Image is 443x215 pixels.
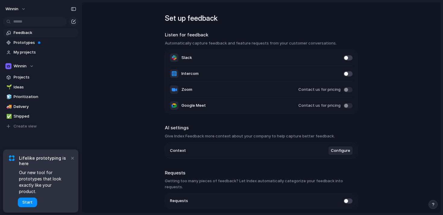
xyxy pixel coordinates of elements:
div: 🧊 [6,94,11,100]
span: Delivery [14,104,76,110]
span: Our new tool for prototypes that look exactly like your product. [19,169,69,195]
a: Feedback [3,28,78,37]
button: Create view [3,122,78,131]
a: 🌱Ideas [3,83,78,92]
button: Start [18,198,37,207]
button: Configure [328,146,353,155]
span: Intercom [181,71,199,77]
span: Prioritization [14,94,76,100]
span: Google Meet [181,103,206,109]
h2: AI settings [165,124,358,131]
a: 🚚Delivery [3,102,78,111]
a: Prototypes [3,38,78,47]
button: 🚚 [5,104,11,110]
span: Context [170,148,186,154]
div: 🚚 [6,103,11,110]
a: ✅Shipped [3,112,78,121]
div: ✅ [6,113,11,120]
span: Shipped [14,113,76,119]
span: Contact us for pricing [298,103,341,109]
h2: Requests [165,170,358,177]
h3: Automatically capture feedback and feature requests from your customer conversations. [165,40,358,46]
span: Start [22,199,33,205]
span: Contact us for pricing [298,87,341,93]
div: 🌱 [6,84,11,91]
button: ✅ [5,113,11,119]
span: Requests [170,198,188,204]
button: 🌱 [5,84,11,90]
button: Winnin [3,4,29,14]
h3: Getting too many pieces of feedback? Let Index automatically categorize your feedback into requests. [165,178,358,190]
a: Projects [3,73,78,82]
span: Winnin [5,6,18,12]
span: Slack [181,55,192,61]
span: Winnin [14,63,27,69]
span: Feedback [14,30,76,36]
h1: Set up feedback [165,13,358,24]
span: Projects [14,74,76,80]
span: Prototypes [14,40,76,46]
span: Configure [331,148,350,154]
button: Dismiss [69,154,76,161]
a: 🧊Prioritization [3,92,78,101]
button: Winnin [3,62,78,71]
span: My projects [14,49,76,55]
span: Zoom [181,87,192,93]
a: My projects [3,48,78,57]
span: Lifelike prototyping is here [19,155,69,166]
span: Create view [14,123,37,129]
h3: Give Index Feedback more context about your company to help capture better feedback. [165,133,358,139]
h2: Listen for feedback [165,32,358,38]
span: Ideas [14,84,76,90]
button: 🧊 [5,94,11,100]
